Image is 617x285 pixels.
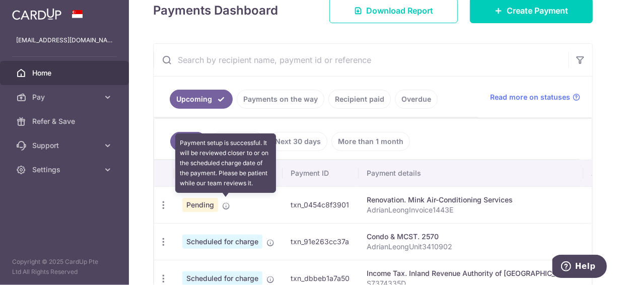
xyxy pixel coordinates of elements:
[591,168,617,178] span: Amount
[359,160,583,186] th: Payment details
[32,140,99,151] span: Support
[175,133,276,193] div: Payment setup is successful. It will be reviewed closer to or on the scheduled charge date of the...
[182,198,218,212] span: Pending
[490,92,570,102] span: Read more on statuses
[283,160,359,186] th: Payment ID
[331,132,410,151] a: More than 1 month
[154,44,568,76] input: Search by recipient name, payment id or reference
[395,90,438,109] a: Overdue
[153,2,278,20] h4: Payments Dashboard
[16,35,113,45] p: [EMAIL_ADDRESS][DOMAIN_NAME]
[23,7,43,16] span: Help
[170,132,207,151] a: All
[367,268,575,278] div: Income Tax. Inland Revenue Authority of [GEOGRAPHIC_DATA]
[367,205,575,215] p: AdrianLeongInvoice1443E
[12,8,61,20] img: CardUp
[367,195,575,205] div: Renovation. Mink Air-Conditioning Services
[328,90,391,109] a: Recipient paid
[490,92,580,102] a: Read more on statuses
[182,235,262,249] span: Scheduled for charge
[366,5,433,17] span: Download Report
[170,90,233,109] a: Upcoming
[507,5,568,17] span: Create Payment
[367,242,575,252] p: AdrianLeongUnit3410902
[268,132,327,151] a: Next 30 days
[283,186,359,223] td: txn_0454c8f3901
[32,165,99,175] span: Settings
[32,116,99,126] span: Refer & Save
[237,90,324,109] a: Payments on the way
[32,92,99,102] span: Pay
[283,223,359,260] td: txn_91e263cc37a
[367,232,575,242] div: Condo & MCST. 2570
[553,255,607,280] iframe: Opens a widget where you can find more information
[32,68,99,78] span: Home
